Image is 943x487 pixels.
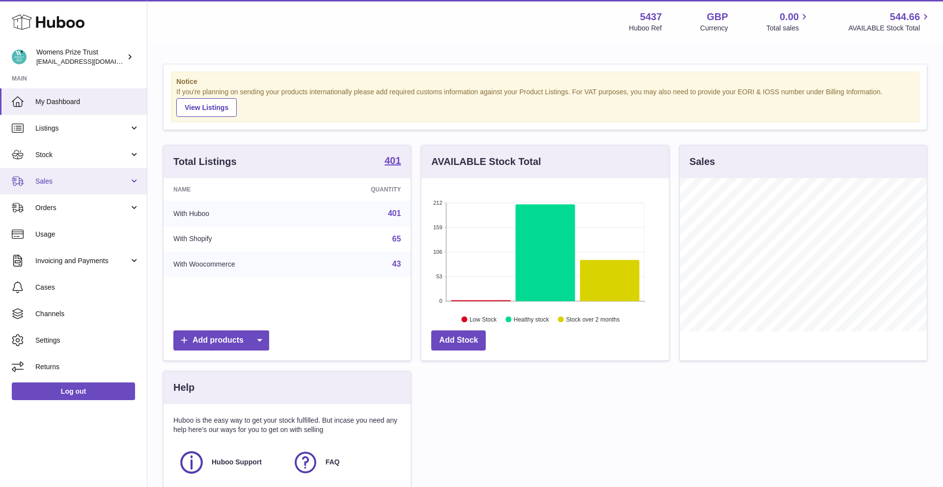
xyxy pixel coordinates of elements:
[12,50,27,64] img: info@womensprizeforfiction.co.uk
[164,251,317,277] td: With Woocommerce
[35,283,139,292] span: Cases
[173,416,401,434] p: Huboo is the easy way to get your stock fulfilled. But incase you need any help here's our ways f...
[36,48,125,66] div: Womens Prize Trust
[176,77,914,86] strong: Notice
[433,224,442,230] text: 159
[433,200,442,206] text: 212
[392,260,401,268] a: 43
[707,10,728,24] strong: GBP
[385,156,401,167] a: 401
[35,309,139,319] span: Channels
[890,10,920,24] span: 544.66
[640,10,662,24] strong: 5437
[12,382,135,400] a: Log out
[470,316,497,323] text: Low Stock
[164,201,317,226] td: With Huboo
[35,97,139,107] span: My Dashboard
[35,124,129,133] span: Listings
[629,24,662,33] div: Huboo Ref
[35,230,139,239] span: Usage
[36,57,144,65] span: [EMAIL_ADDRESS][DOMAIN_NAME]
[35,177,129,186] span: Sales
[317,178,411,201] th: Quantity
[178,449,282,476] a: Huboo Support
[212,458,262,467] span: Huboo Support
[164,178,317,201] th: Name
[431,330,486,351] a: Add Stock
[173,330,269,351] a: Add products
[292,449,396,476] a: FAQ
[780,10,799,24] span: 0.00
[326,458,340,467] span: FAQ
[433,249,442,255] text: 106
[431,155,541,168] h3: AVAILABLE Stock Total
[35,362,139,372] span: Returns
[440,298,443,304] text: 0
[35,336,139,345] span: Settings
[848,10,931,33] a: 544.66 AVAILABLE Stock Total
[388,209,401,217] a: 401
[766,24,810,33] span: Total sales
[35,256,129,266] span: Invoicing and Payments
[164,226,317,252] td: With Shopify
[766,10,810,33] a: 0.00 Total sales
[173,381,194,394] h3: Help
[566,316,620,323] text: Stock over 2 months
[173,155,237,168] h3: Total Listings
[514,316,550,323] text: Healthy stock
[176,98,237,117] a: View Listings
[35,150,129,160] span: Stock
[690,155,715,168] h3: Sales
[437,273,443,279] text: 53
[176,87,914,117] div: If you're planning on sending your products internationally please add required customs informati...
[385,156,401,165] strong: 401
[848,24,931,33] span: AVAILABLE Stock Total
[35,203,129,213] span: Orders
[392,235,401,243] a: 65
[700,24,728,33] div: Currency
